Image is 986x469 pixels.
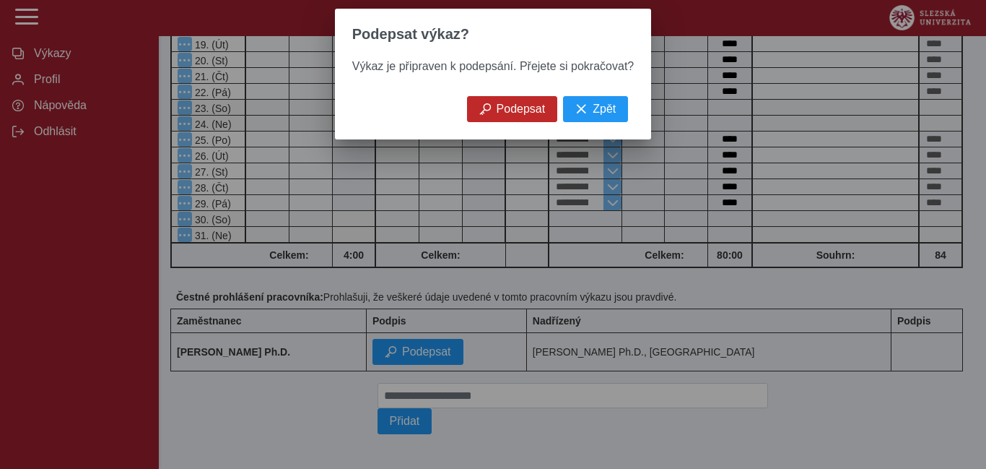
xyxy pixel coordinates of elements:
span: Podepsat výkaz? [352,26,469,43]
span: Výkaz je připraven k podepsání. Přejete si pokračovat? [352,60,634,72]
span: Zpět [593,103,616,116]
button: Podepsat [467,96,558,122]
span: Podepsat [497,103,546,116]
button: Zpět [563,96,628,122]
